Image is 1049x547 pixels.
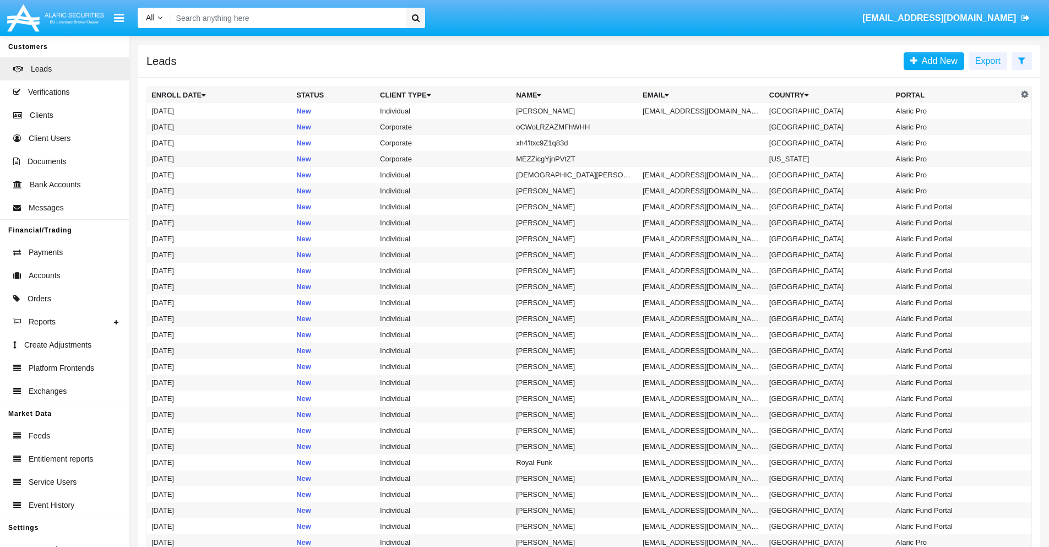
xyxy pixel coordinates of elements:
td: [GEOGRAPHIC_DATA] [765,343,892,359]
td: [EMAIL_ADDRESS][DOMAIN_NAME] [638,103,765,119]
td: New [292,470,376,486]
td: [DATE] [147,470,292,486]
td: [DATE] [147,343,292,359]
td: Individual [376,327,512,343]
span: [EMAIL_ADDRESS][DOMAIN_NAME] [862,13,1016,23]
td: Alaric Fund Portal [892,327,1018,343]
td: Individual [376,167,512,183]
td: Alaric Pro [892,119,1018,135]
td: New [292,407,376,423]
td: [DATE] [147,359,292,375]
span: Clients [30,110,53,121]
td: [DATE] [147,151,292,167]
td: Corporate [376,135,512,151]
td: [DATE] [147,135,292,151]
td: Individual [376,454,512,470]
td: Alaric Fund Portal [892,518,1018,534]
td: [DATE] [147,183,292,199]
td: [GEOGRAPHIC_DATA] [765,486,892,502]
td: New [292,375,376,391]
td: [PERSON_NAME] [512,518,638,534]
td: [EMAIL_ADDRESS][DOMAIN_NAME] [638,167,765,183]
td: [PERSON_NAME] [512,438,638,454]
td: Alaric Fund Portal [892,454,1018,470]
td: [EMAIL_ADDRESS][DOMAIN_NAME] [638,263,765,279]
td: [EMAIL_ADDRESS][DOMAIN_NAME] [638,423,765,438]
td: Individual [376,247,512,263]
td: Alaric Fund Portal [892,407,1018,423]
td: [EMAIL_ADDRESS][DOMAIN_NAME] [638,327,765,343]
span: Add New [917,56,958,66]
td: Individual [376,311,512,327]
td: [GEOGRAPHIC_DATA] [765,375,892,391]
td: [PERSON_NAME] [512,470,638,486]
td: oCWoLRZAZMFhWHH [512,119,638,135]
span: Exchanges [29,386,67,397]
td: Individual [376,183,512,199]
td: Alaric Pro [892,151,1018,167]
td: Alaric Fund Portal [892,215,1018,231]
td: [US_STATE] [765,151,892,167]
td: [EMAIL_ADDRESS][DOMAIN_NAME] [638,375,765,391]
td: [PERSON_NAME] [512,486,638,502]
td: [GEOGRAPHIC_DATA] [765,231,892,247]
span: Documents [28,156,67,167]
td: Individual [376,231,512,247]
td: [PERSON_NAME] [512,295,638,311]
td: Alaric Pro [892,183,1018,199]
input: Search [171,8,403,28]
td: [EMAIL_ADDRESS][DOMAIN_NAME] [638,215,765,231]
a: Add New [904,52,964,70]
td: [EMAIL_ADDRESS][DOMAIN_NAME] [638,279,765,295]
th: Portal [892,87,1018,104]
td: [PERSON_NAME] [512,359,638,375]
td: Alaric Fund Portal [892,311,1018,327]
span: Accounts [29,270,61,281]
td: [EMAIL_ADDRESS][DOMAIN_NAME] [638,247,765,263]
td: Individual [376,263,512,279]
span: Platform Frontends [29,362,94,374]
td: Individual [376,423,512,438]
td: [DATE] [147,279,292,295]
td: [PERSON_NAME] [512,327,638,343]
td: [DATE] [147,454,292,470]
td: [GEOGRAPHIC_DATA] [765,199,892,215]
td: Alaric Fund Portal [892,423,1018,438]
td: [DATE] [147,327,292,343]
td: [DATE] [147,518,292,534]
td: [GEOGRAPHIC_DATA] [765,119,892,135]
td: Royal Funk [512,454,638,470]
td: [GEOGRAPHIC_DATA] [765,518,892,534]
td: [GEOGRAPHIC_DATA] [765,438,892,454]
td: Alaric Fund Portal [892,295,1018,311]
td: [DATE] [147,231,292,247]
td: New [292,231,376,247]
td: [GEOGRAPHIC_DATA] [765,263,892,279]
span: Leads [31,63,52,75]
td: [EMAIL_ADDRESS][DOMAIN_NAME] [638,359,765,375]
th: Name [512,87,638,104]
a: All [138,12,171,24]
td: Alaric Pro [892,135,1018,151]
td: [EMAIL_ADDRESS][DOMAIN_NAME] [638,438,765,454]
td: Alaric Fund Portal [892,486,1018,502]
td: [DATE] [147,199,292,215]
td: [PERSON_NAME] [512,423,638,438]
td: New [292,263,376,279]
td: New [292,247,376,263]
td: [GEOGRAPHIC_DATA] [765,391,892,407]
td: [GEOGRAPHIC_DATA] [765,470,892,486]
td: [EMAIL_ADDRESS][DOMAIN_NAME] [638,311,765,327]
td: [DATE] [147,375,292,391]
td: [DATE] [147,423,292,438]
td: [DATE] [147,263,292,279]
td: [PERSON_NAME] [512,311,638,327]
span: Verifications [28,86,69,98]
span: Bank Accounts [30,179,81,191]
td: [GEOGRAPHIC_DATA] [765,247,892,263]
td: Alaric Fund Portal [892,247,1018,263]
td: [GEOGRAPHIC_DATA] [765,423,892,438]
td: [EMAIL_ADDRESS][DOMAIN_NAME] [638,343,765,359]
td: New [292,279,376,295]
td: Individual [376,438,512,454]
